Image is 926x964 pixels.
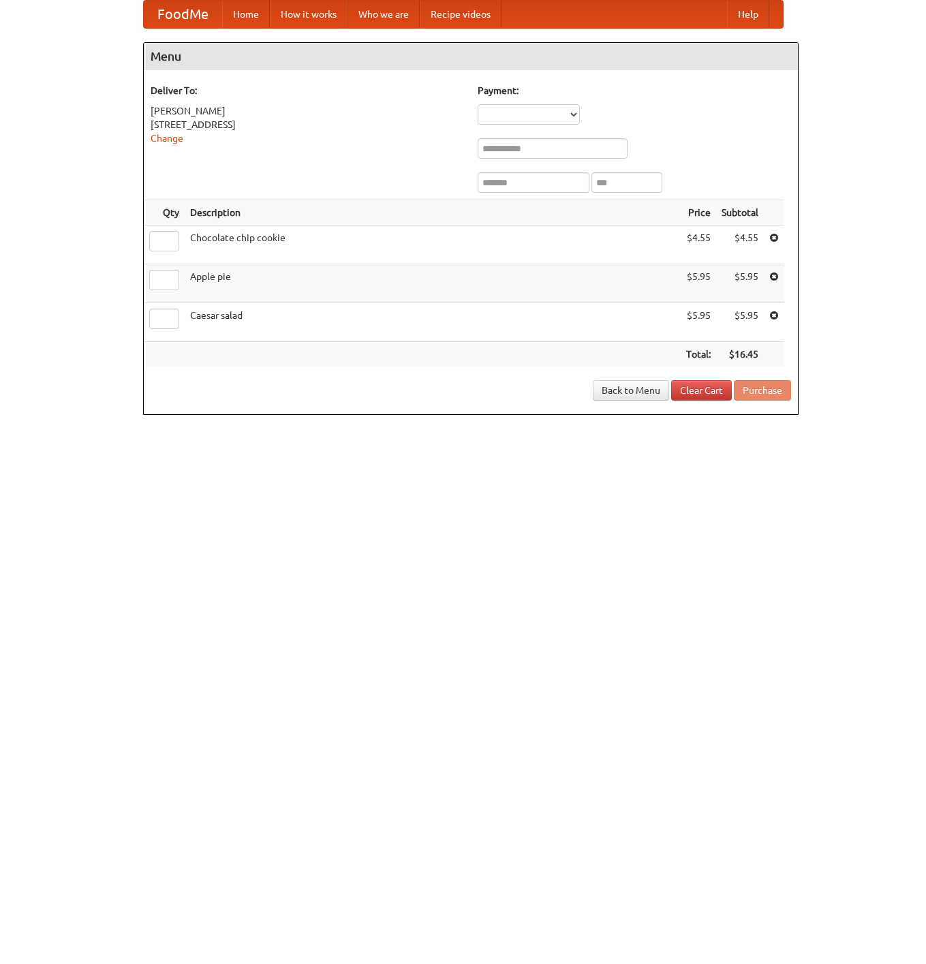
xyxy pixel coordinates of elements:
[348,1,420,28] a: Who we are
[185,200,681,226] th: Description
[681,342,716,367] th: Total:
[185,303,681,342] td: Caesar salad
[681,226,716,264] td: $4.55
[593,380,669,401] a: Back to Menu
[185,226,681,264] td: Chocolate chip cookie
[144,200,185,226] th: Qty
[420,1,501,28] a: Recipe videos
[144,1,222,28] a: FoodMe
[144,43,798,70] h4: Menu
[151,118,464,131] div: [STREET_ADDRESS]
[671,380,732,401] a: Clear Cart
[716,342,764,367] th: $16.45
[151,133,183,144] a: Change
[716,264,764,303] td: $5.95
[716,226,764,264] td: $4.55
[681,264,716,303] td: $5.95
[681,303,716,342] td: $5.95
[681,200,716,226] th: Price
[478,84,791,97] h5: Payment:
[727,1,769,28] a: Help
[151,84,464,97] h5: Deliver To:
[151,104,464,118] div: [PERSON_NAME]
[716,200,764,226] th: Subtotal
[222,1,270,28] a: Home
[185,264,681,303] td: Apple pie
[716,303,764,342] td: $5.95
[270,1,348,28] a: How it works
[734,380,791,401] button: Purchase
